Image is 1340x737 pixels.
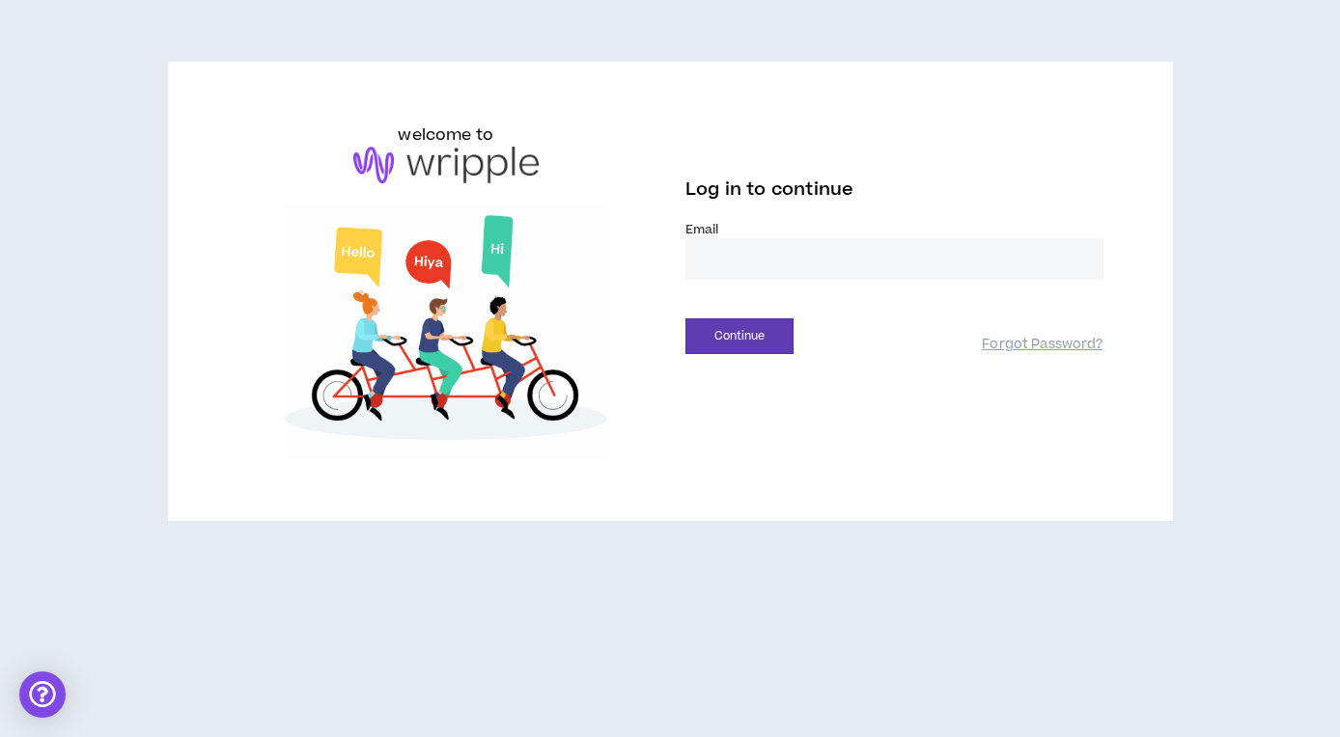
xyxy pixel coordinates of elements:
[19,671,66,718] div: Open Intercom Messenger
[237,203,656,459] img: Welcome to Wripple
[353,147,539,183] img: logo-brand.png
[685,221,1103,238] label: Email
[982,336,1103,354] a: Forgot Password?
[685,177,853,202] span: Log in to continue
[398,123,493,147] h6: welcome to
[685,318,794,354] button: Continue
